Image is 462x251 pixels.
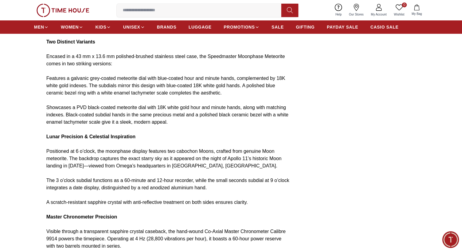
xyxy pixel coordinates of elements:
span: My Account [368,12,389,17]
span: BRANDS [157,24,176,30]
span: Help [333,12,344,17]
a: CASIO SALE [370,22,399,33]
a: Help [332,2,345,18]
p: Features a galvanic grey-coated meteorite dial with blue-coated hour and minute hands, complement... [46,75,289,97]
span: GIFTING [296,24,315,30]
a: PAYDAY SALE [327,22,358,33]
p: The 3 o’clock subdial functions as a 60-minute and 12-hour recorder, while the small seconds subd... [46,177,289,191]
a: KIDS [95,22,111,33]
a: SALE [272,22,284,33]
button: My Bag [408,3,426,17]
a: BRANDS [157,22,176,33]
a: Our Stores [345,2,367,18]
a: PROMOTIONS [224,22,259,33]
span: 0 [402,2,407,7]
a: WOMEN [61,22,83,33]
a: 0Wishlist [390,2,408,18]
strong: Master Chronometer Precision [46,214,117,219]
p: Visible through a transparent sapphire crystal caseback, the hand-wound Co-Axial Master Chronomet... [46,228,289,250]
a: UNISEX [123,22,145,33]
span: CASIO SALE [370,24,399,30]
strong: Lunar Precision & Celestial Inspiration [46,134,135,139]
span: PAYDAY SALE [327,24,358,30]
span: Our Stores [347,12,366,17]
a: LUGGAGE [189,22,212,33]
div: Chat Widget [442,231,459,248]
span: SALE [272,24,284,30]
span: MEN [34,24,44,30]
strong: Two Distinct Variants [46,39,95,44]
a: MEN [34,22,49,33]
span: UNISEX [123,24,140,30]
p: Positioned at 6 o’clock, the moonphase display features two cabochon Moons, crafted from genuine ... [46,148,289,170]
span: Wishlist [392,12,407,17]
span: WOMEN [61,24,79,30]
p: A scratch-resistant sapphire crystal with anti-reflective treatment on both sides ensures clarity. [46,199,289,206]
p: Showcases a PVD black-coated meteorite dial with 18K white gold hour and minute hands, along with... [46,104,289,126]
img: ... [36,4,89,17]
span: My Bag [409,12,424,16]
span: LUGGAGE [189,24,212,30]
span: KIDS [95,24,106,30]
span: PROMOTIONS [224,24,255,30]
a: GIFTING [296,22,315,33]
p: Encased in a 43 mm x 13.6 mm polished-brushed stainless steel case, the Speedmaster Moonphase Met... [46,53,289,67]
